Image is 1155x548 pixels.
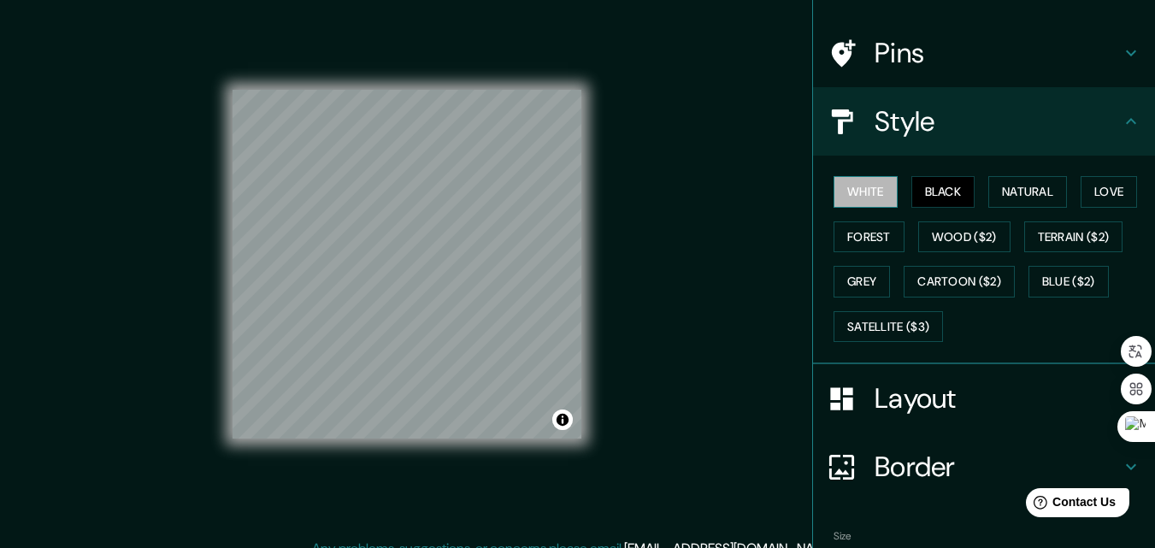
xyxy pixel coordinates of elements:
button: Love [1081,176,1137,208]
button: Black [911,176,975,208]
canvas: Map [233,90,581,439]
div: Pins [813,19,1155,87]
h4: Layout [875,381,1121,415]
button: Satellite ($3) [834,311,943,343]
button: Wood ($2) [918,221,1011,253]
h4: Border [875,450,1121,484]
button: Natural [988,176,1067,208]
button: Blue ($2) [1028,266,1109,298]
button: White [834,176,898,208]
div: Layout [813,364,1155,433]
iframe: Help widget launcher [1003,481,1136,529]
button: Cartoon ($2) [904,266,1015,298]
button: Toggle attribution [552,410,573,430]
div: Border [813,433,1155,501]
button: Terrain ($2) [1024,221,1123,253]
div: Style [813,87,1155,156]
button: Forest [834,221,905,253]
h4: Pins [875,36,1121,70]
h4: Style [875,104,1121,138]
label: Size [834,529,852,544]
button: Grey [834,266,890,298]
